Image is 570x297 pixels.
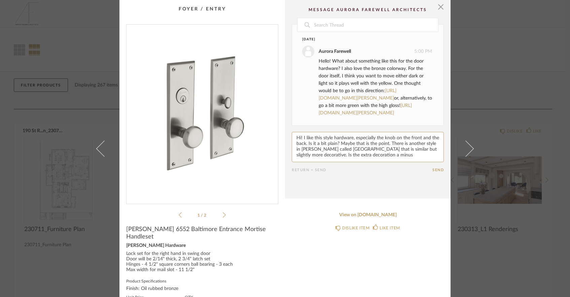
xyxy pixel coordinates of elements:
[126,251,278,273] div: Lock set for the right hand in swing door Door will be 2/14" thick, 2 3/4" latch set Hinges - 4 1...
[432,168,444,172] button: Send
[342,225,369,231] div: DISLIKE ITEM
[302,37,420,42] div: [DATE]
[319,48,351,55] div: Aurora Farewell
[380,225,400,231] div: LIKE ITEM
[319,58,432,117] div: Hello! What about something like this for the door hardware? I also love the bronze colorway. For...
[201,213,204,217] span: /
[204,213,207,217] span: 2
[313,18,438,32] input: Search Thread
[126,243,278,249] div: [PERSON_NAME] Hardware
[127,25,278,198] img: 57563424-226d-4338-8a33-fc2cbfad6a86_1000x1000.jpg
[127,25,278,198] div: 0
[126,226,278,240] span: [PERSON_NAME] 6552 Baltimore Entrance Mortise Handleset
[292,168,432,172] div: Return = Send
[302,45,432,58] div: 5:00 PM
[292,212,444,218] a: View on [DOMAIN_NAME]
[198,213,201,217] span: 1
[126,286,278,292] div: Finish: Oil rubbed bronze
[126,278,278,284] label: Product Specifications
